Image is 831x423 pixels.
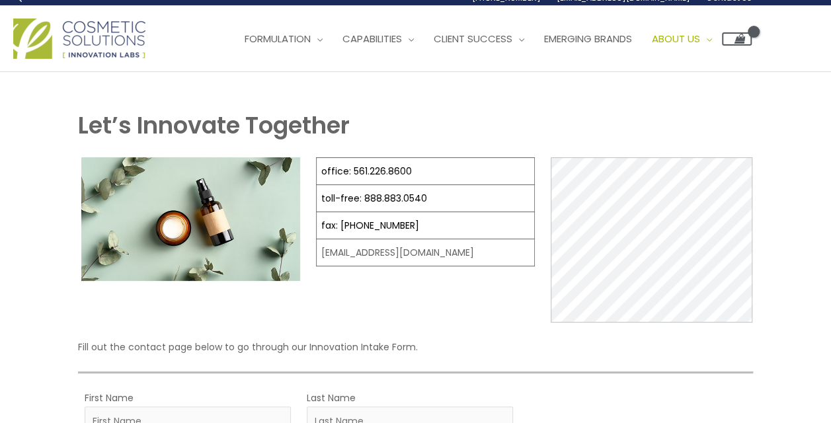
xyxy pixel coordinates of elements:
[307,389,356,406] label: Last Name
[13,19,145,59] img: Cosmetic Solutions Logo
[81,157,300,280] img: Contact page image for private label skincare manufacturer Cosmetic solutions shows a skin care b...
[424,19,534,59] a: Client Success
[85,389,134,406] label: First Name
[722,32,752,46] a: View Shopping Cart, empty
[78,338,753,356] p: Fill out the contact page below to go through our Innovation Intake Form.
[434,32,512,46] span: Client Success
[544,32,632,46] span: Emerging Brands
[652,32,700,46] span: About Us
[78,109,350,141] strong: Let’s Innovate Together
[225,19,752,59] nav: Site Navigation
[642,19,722,59] a: About Us
[321,219,419,232] a: fax: [PHONE_NUMBER]
[317,239,535,266] td: [EMAIL_ADDRESS][DOMAIN_NAME]
[333,19,424,59] a: Capabilities
[321,165,412,178] a: office: 561.226.8600
[342,32,402,46] span: Capabilities
[534,19,642,59] a: Emerging Brands
[235,19,333,59] a: Formulation
[321,192,427,205] a: toll-free: 888.883.0540
[245,32,311,46] span: Formulation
